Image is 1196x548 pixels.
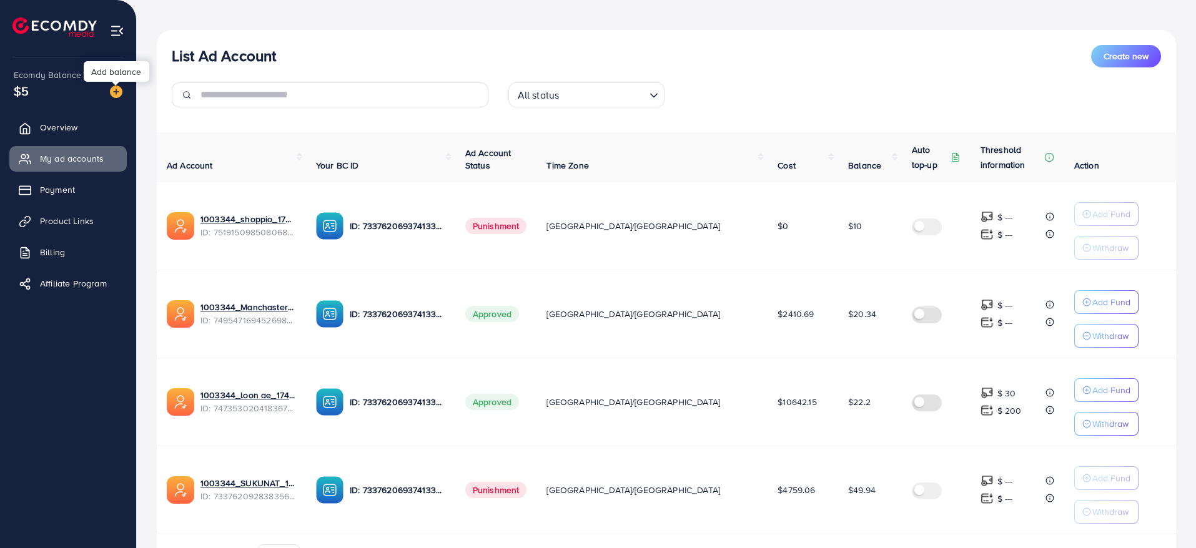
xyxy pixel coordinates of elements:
img: logo [12,17,97,37]
p: $ --- [997,298,1013,313]
p: $ 200 [997,403,1022,418]
span: Approved [465,306,519,322]
div: <span class='underline'>1003344_loon ae_1740066863007</span></br>7473530204183674896 [200,389,296,414]
p: ID: 7337620693741338625 [350,218,445,233]
span: [GEOGRAPHIC_DATA]/[GEOGRAPHIC_DATA] [546,220,720,232]
h3: List Ad Account [172,47,276,65]
p: Withdraw [1092,416,1129,431]
span: ID: 7337620928383565826 [200,490,296,502]
span: $2410.69 [778,308,814,320]
button: Add Fund [1074,378,1139,402]
span: Punishment [465,218,527,234]
img: ic-ba-acc.ded83a64.svg [316,300,343,328]
p: Withdraw [1092,240,1129,255]
div: <span class='underline'>1003344_shoppio_1750688962312</span></br>7519150985080684551 [200,213,296,238]
span: Time Zone [546,159,588,172]
span: $20.34 [848,308,876,320]
img: top-up amount [981,228,994,241]
span: $49.94 [848,484,876,496]
iframe: Chat [1143,492,1187,539]
img: ic-ba-acc.ded83a64.svg [316,388,343,416]
p: $ --- [997,227,1013,242]
p: ID: 7337620693741338625 [350,394,445,409]
a: My ad accounts [9,146,127,171]
a: Billing [9,240,127,265]
span: ID: 7473530204183674896 [200,402,296,414]
input: Search for option [563,84,644,104]
span: Payment [40,183,75,196]
a: Affiliate Program [9,271,127,296]
span: ID: 7519150985080684551 [200,226,296,238]
img: ic-ba-acc.ded83a64.svg [316,476,343,504]
img: top-up amount [981,474,994,487]
button: Add Fund [1074,290,1139,314]
span: Punishment [465,482,527,498]
p: Withdraw [1092,504,1129,519]
span: All status [515,86,562,104]
p: $ --- [997,210,1013,225]
span: Billing [40,246,65,258]
p: ID: 7337620693741338625 [350,306,445,321]
div: Add balance [84,61,149,82]
img: top-up amount [981,298,994,311]
a: Overview [9,115,127,140]
img: ic-ads-acc.e4c84228.svg [167,300,194,328]
span: Overview [40,121,77,134]
span: Balance [848,159,881,172]
span: Ad Account [167,159,213,172]
span: [GEOGRAPHIC_DATA]/[GEOGRAPHIC_DATA] [546,484,720,496]
p: $ --- [997,474,1013,489]
p: Add Fund [1092,207,1130,222]
span: Affiliate Program [40,277,107,290]
img: top-up amount [981,210,994,223]
img: ic-ba-acc.ded83a64.svg [316,212,343,240]
img: top-up amount [981,316,994,329]
a: 1003344_shoppio_1750688962312 [200,213,296,225]
p: ID: 7337620693741338625 [350,482,445,497]
a: Product Links [9,208,127,233]
span: $0 [778,220,788,232]
img: top-up amount [981,386,994,399]
div: <span class='underline'>1003344_Manchaster_1745175503024</span></br>7495471694526988304 [200,301,296,326]
button: Add Fund [1074,466,1139,490]
span: Ecomdy Balance [14,69,81,81]
span: $4759.06 [778,484,815,496]
img: top-up amount [981,492,994,505]
div: Search for option [508,82,665,107]
p: Withdraw [1092,328,1129,343]
p: Add Fund [1092,295,1130,310]
span: Cost [778,159,796,172]
button: Withdraw [1074,324,1139,348]
p: $ --- [997,491,1013,506]
a: 1003344_loon ae_1740066863007 [200,389,296,401]
img: ic-ads-acc.e4c84228.svg [167,212,194,240]
span: $10 [848,220,862,232]
p: $ --- [997,315,1013,330]
span: Action [1074,159,1099,172]
span: Create new [1104,50,1149,62]
p: Threshold information [981,142,1042,172]
p: Add Fund [1092,471,1130,486]
img: menu [110,24,124,38]
span: ID: 7495471694526988304 [200,314,296,326]
span: $10642.15 [778,396,816,408]
span: Ad Account Status [465,147,512,172]
button: Withdraw [1074,236,1139,260]
img: ic-ads-acc.e4c84228.svg [167,476,194,504]
p: $ 30 [997,386,1016,401]
span: My ad accounts [40,152,104,165]
span: Product Links [40,215,94,227]
img: top-up amount [981,404,994,417]
span: Approved [465,394,519,410]
span: $22.2 [848,396,871,408]
a: 1003344_SUKUNAT_1708423019062 [200,477,296,489]
button: Withdraw [1074,412,1139,436]
a: Payment [9,177,127,202]
span: [GEOGRAPHIC_DATA]/[GEOGRAPHIC_DATA] [546,396,720,408]
span: [GEOGRAPHIC_DATA]/[GEOGRAPHIC_DATA] [546,308,720,320]
span: $5 [12,81,31,101]
p: Auto top-up [912,142,948,172]
button: Withdraw [1074,500,1139,524]
p: Add Fund [1092,383,1130,398]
